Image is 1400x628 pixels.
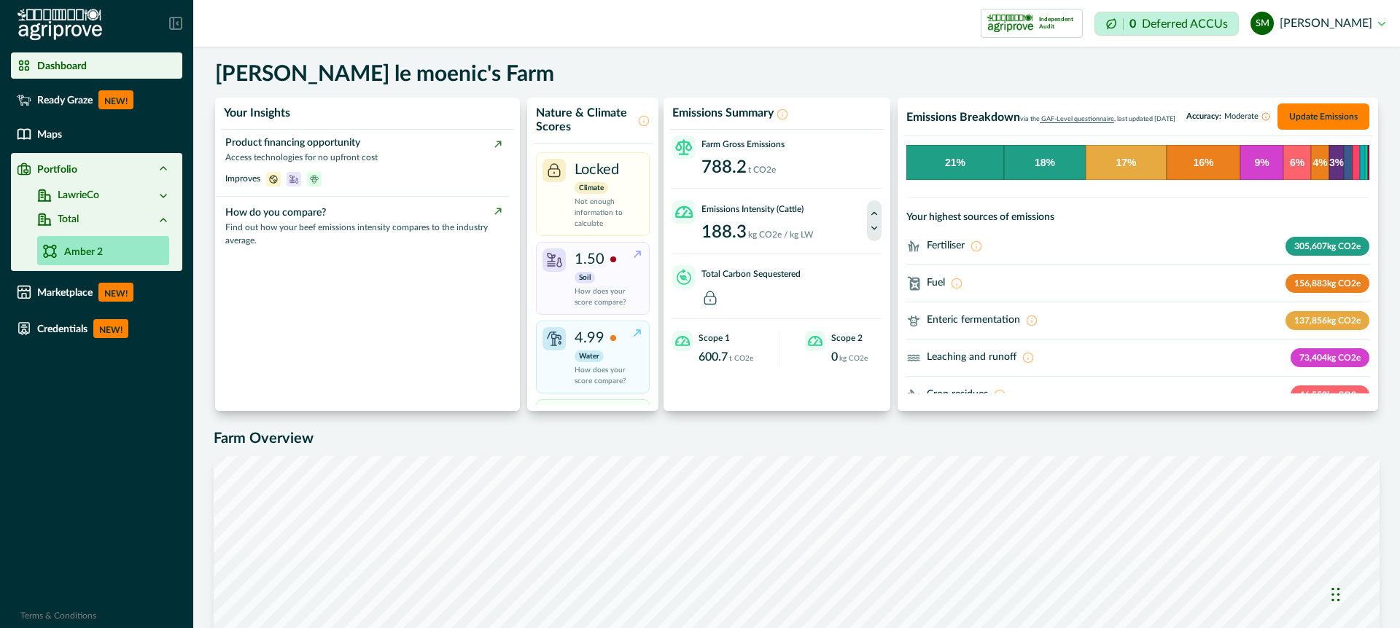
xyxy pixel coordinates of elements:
p: How do you compare? [225,205,502,221]
p: 46,550 kg CO2e [1291,385,1369,404]
p: Amber 2 [64,245,103,260]
p: 305,607 kg CO2e [1286,237,1369,256]
p: Enteric fermentation [927,313,1020,328]
p: Crop residues [927,387,988,402]
button: Next [867,215,882,241]
p: via the , last updated [DATE] [1020,114,1175,125]
p: Emissions Breakdown [906,111,1020,125]
img: certification logo [987,12,1033,35]
p: NEW! [93,319,128,338]
p: NEW! [98,283,133,302]
p: Farm Gross Emissions [701,138,785,151]
p: Accuracy: [1186,112,1270,121]
a: CredentialsNEW! [11,313,182,344]
iframe: Chat Widget [1327,558,1400,628]
p: 156,883 kg CO2e [1286,274,1369,293]
a: Dashboard [11,52,182,79]
p: LawrieCo [52,188,99,203]
a: Maps [11,121,182,147]
button: Update Emissions [1277,103,1369,130]
p: Emissions Intensity (Cattle) [701,203,804,216]
a: Terms & Conditions [20,611,96,620]
p: Not enough information to calculate [575,197,643,229]
p: Deferred ACCUs [1142,18,1228,29]
p: Portfolio [37,163,77,175]
p: 0 [831,351,838,363]
svg: ; [906,350,921,365]
button: Previous [867,200,882,227]
p: Product financing opportunity [225,136,502,151]
h5: [PERSON_NAME] le moenic's Farm [215,61,554,87]
button: steve le moenic[PERSON_NAME] [1251,6,1385,41]
h5: Farm Overview [214,430,1380,447]
p: How does your score compare? [575,286,631,308]
p: How does your score compare? [575,365,631,387]
p: Soil [575,272,595,283]
a: Amber 2 [37,236,169,265]
p: kg CO2e / kg LW [748,228,813,241]
p: Maps [37,128,62,140]
p: Your highest sources of emissions [906,210,1369,225]
p: Marketplace [37,286,93,298]
p: Climate [575,182,608,194]
span: biodiversity [307,173,322,184]
button: certification logoIndependent Audit [981,9,1083,38]
p: t CO2e [748,163,776,176]
p: Water [575,350,604,362]
p: kg CO2e [839,353,868,364]
p: t CO2e [729,353,753,364]
p: Scope 1 [699,331,730,345]
p: 188.3 [701,224,747,241]
p: Credentials [37,323,87,334]
p: Improves [225,172,260,185]
p: Scope 2 [831,331,863,345]
p: Access technologies for no upfront cost [225,151,502,164]
p: 73,404 kg CO2e [1291,348,1369,367]
p: Dashboard [37,60,87,71]
p: Fuel [927,275,945,291]
span: GAF-Level questionnaire [1040,116,1114,123]
p: Find out how your beef emissions intensity compares to the industry average. [225,221,502,247]
p: Total Carbon Sequestered [701,267,801,280]
p: Locked [575,159,619,181]
p: 0 [1129,18,1136,30]
span: climate [266,173,281,184]
div: Drag [1331,573,1340,616]
p: Total [52,212,79,227]
p: 788.2 [701,159,747,176]
span: soil [287,173,301,184]
span: Moderate [1224,112,1259,121]
p: Independent Audit [1039,16,1076,31]
p: NEW! [98,90,133,109]
img: Logo [17,9,102,41]
p: 600.7 [699,351,728,363]
a: Ready GrazeNEW! [11,85,182,115]
p: Fertiliser [927,238,965,254]
p: Ready Graze [37,94,93,106]
p: Your Insights [224,106,290,120]
a: MarketplaceNEW! [11,277,182,307]
p: Emissions Summary [672,106,774,120]
p: 1.50 [575,248,604,270]
svg: Emissions Breakdown [906,145,1369,180]
p: Leaching and runoff [927,350,1016,365]
p: 4.99 [575,327,604,349]
p: Nature & Climate Scores [536,106,635,134]
p: 137,856 kg CO2e [1286,311,1369,330]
